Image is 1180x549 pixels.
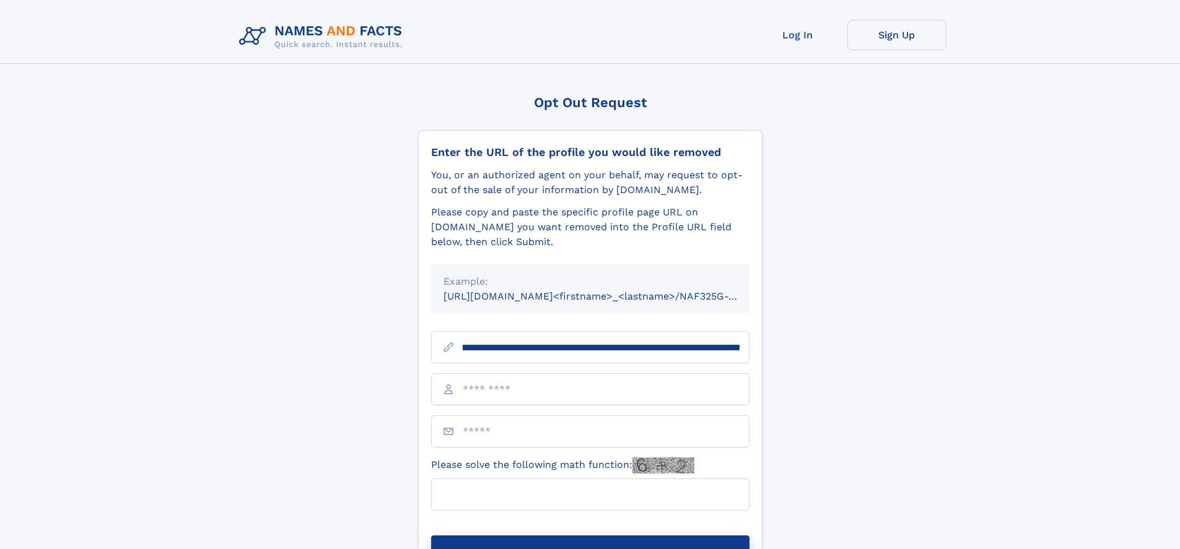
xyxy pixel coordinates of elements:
[444,274,737,289] div: Example:
[234,20,413,53] img: Logo Names and Facts
[444,290,773,302] small: [URL][DOMAIN_NAME]<firstname>_<lastname>/NAF325G-xxxxxxxx
[748,20,847,50] a: Log In
[847,20,946,50] a: Sign Up
[431,145,750,159] div: Enter the URL of the profile you would like removed
[431,205,750,249] div: Please copy and paste the specific profile page URL on [DOMAIN_NAME] you want removed into the Pr...
[431,457,694,473] label: Please solve the following math function:
[418,95,763,110] div: Opt Out Request
[431,168,750,197] div: You, or an authorized agent on your behalf, may request to opt-out of the sale of your informatio...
